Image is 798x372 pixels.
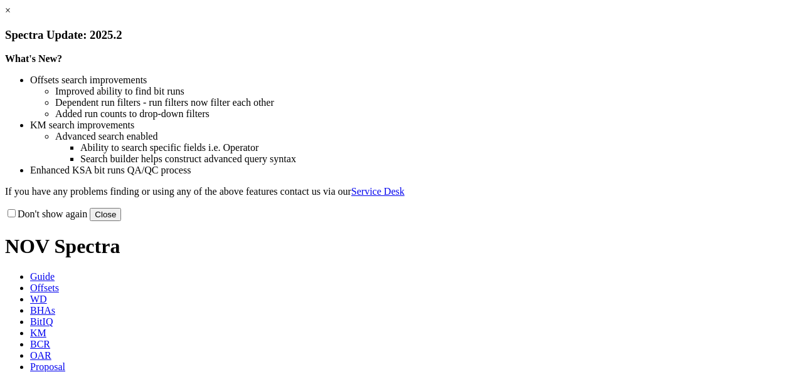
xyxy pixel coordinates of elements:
li: Ability to search specific fields i.e. Operator [80,142,793,153]
li: Enhanced KSA bit runs QA/QC process [30,165,793,176]
span: KM [30,328,46,338]
h1: NOV Spectra [5,235,793,258]
span: BCR [30,339,50,349]
strong: What's New? [5,53,62,64]
span: Offsets [30,282,59,293]
span: BHAs [30,305,55,316]
a: Service Desk [351,186,405,197]
li: Offsets search improvements [30,75,793,86]
li: Search builder helps construct advanced query syntax [80,153,793,165]
button: Close [90,208,121,221]
input: Don't show again [8,209,16,217]
li: Improved ability to find bit runs [55,86,793,97]
li: KM search improvements [30,120,793,131]
span: WD [30,294,47,304]
span: Guide [30,271,55,282]
span: BitIQ [30,316,53,327]
h3: Spectra Update: 2025.2 [5,28,793,42]
p: If you have any problems finding or using any of the above features contact us via our [5,186,793,197]
li: Dependent run filters - run filters now filter each other [55,97,793,108]
li: Added run counts to drop-down filters [55,108,793,120]
span: OAR [30,350,51,361]
span: Proposal [30,361,65,372]
label: Don't show again [5,209,87,219]
a: × [5,5,11,16]
li: Advanced search enabled [55,131,793,142]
